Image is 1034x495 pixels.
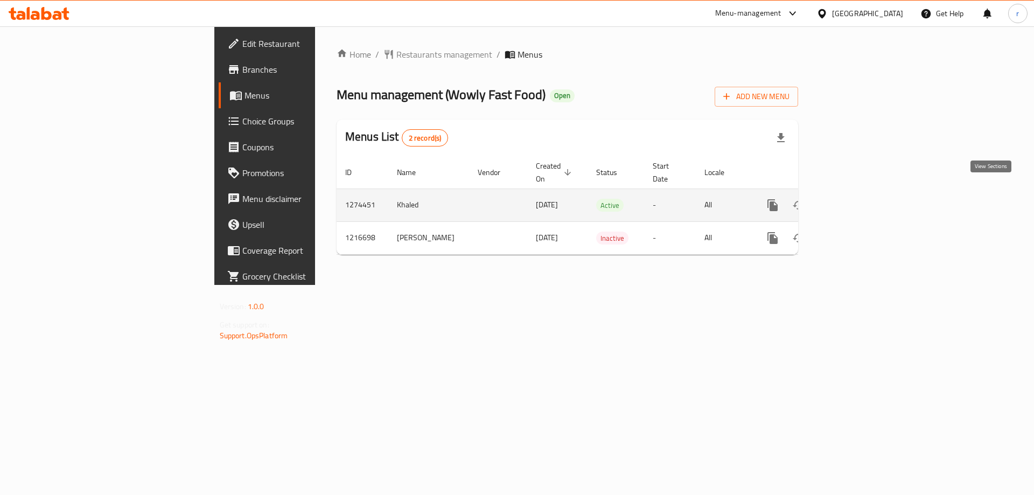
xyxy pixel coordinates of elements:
[244,89,379,102] span: Menus
[497,48,500,61] li: /
[219,238,387,263] a: Coverage Report
[715,7,781,20] div: Menu-management
[337,156,872,255] table: enhanced table
[751,156,872,189] th: Actions
[345,166,366,179] span: ID
[760,192,786,218] button: more
[220,299,246,313] span: Version:
[653,159,683,185] span: Start Date
[402,133,448,143] span: 2 record(s)
[768,125,794,151] div: Export file
[242,244,379,257] span: Coverage Report
[242,37,379,50] span: Edit Restaurant
[219,263,387,289] a: Grocery Checklist
[696,221,751,254] td: All
[832,8,903,19] div: [GEOGRAPHIC_DATA]
[1016,8,1019,19] span: r
[596,199,624,212] span: Active
[478,166,514,179] span: Vendor
[219,134,387,160] a: Coupons
[644,221,696,254] td: -
[518,48,542,61] span: Menus
[383,48,492,61] a: Restaurants management
[550,91,575,100] span: Open
[219,82,387,108] a: Menus
[723,90,790,103] span: Add New Menu
[596,166,631,179] span: Status
[219,186,387,212] a: Menu disclaimer
[536,159,575,185] span: Created On
[219,160,387,186] a: Promotions
[696,189,751,221] td: All
[396,48,492,61] span: Restaurants management
[760,225,786,251] button: more
[402,129,449,147] div: Total records count
[345,129,448,147] h2: Menus List
[219,57,387,82] a: Branches
[786,192,812,218] button: Change Status
[536,198,558,212] span: [DATE]
[337,82,546,107] span: Menu management ( Wowly Fast Food )
[536,231,558,245] span: [DATE]
[242,218,379,231] span: Upsell
[219,31,387,57] a: Edit Restaurant
[242,270,379,283] span: Grocery Checklist
[644,189,696,221] td: -
[388,221,469,254] td: [PERSON_NAME]
[596,232,628,245] span: Inactive
[704,166,738,179] span: Locale
[220,329,288,343] a: Support.OpsPlatform
[242,192,379,205] span: Menu disclaimer
[242,166,379,179] span: Promotions
[242,141,379,154] span: Coupons
[248,299,264,313] span: 1.0.0
[219,108,387,134] a: Choice Groups
[388,189,469,221] td: Khaled
[550,89,575,102] div: Open
[337,48,798,61] nav: breadcrumb
[397,166,430,179] span: Name
[242,115,379,128] span: Choice Groups
[715,87,798,107] button: Add New Menu
[220,318,269,332] span: Get support on:
[242,63,379,76] span: Branches
[219,212,387,238] a: Upsell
